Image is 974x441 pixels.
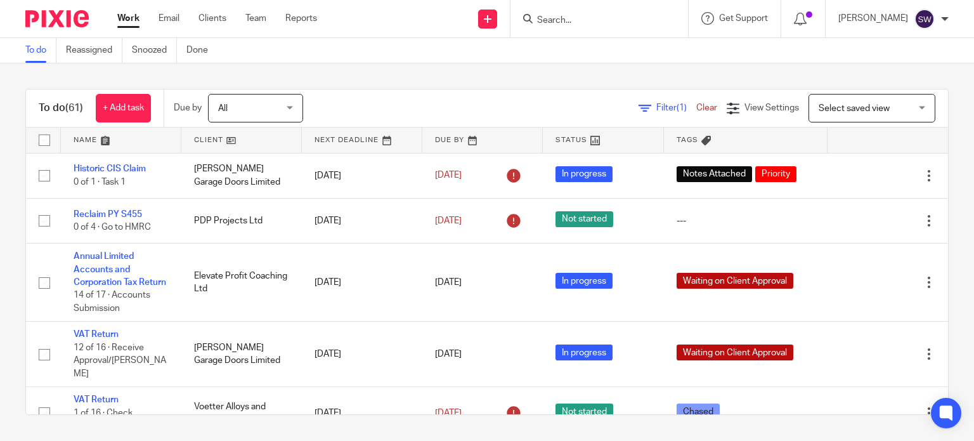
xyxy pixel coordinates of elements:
[677,404,720,419] span: Chased
[74,223,151,232] span: 0 of 4 · Go to HMRC
[435,409,462,418] span: [DATE]
[74,164,146,173] a: Historic CIS Claim
[181,322,302,387] td: [PERSON_NAME] Garage Doors Limited
[755,166,796,182] span: Priority
[555,211,613,227] span: Not started
[677,103,687,112] span: (1)
[435,278,462,287] span: [DATE]
[74,343,166,378] span: 12 of 16 · Receive Approval/[PERSON_NAME]
[186,38,218,63] a: Done
[117,12,140,25] a: Work
[181,387,302,439] td: Voetter Alloys and Metals Partnership
[74,210,142,219] a: Reclaim PY S455
[74,178,126,187] span: 0 of 1 · Task 1
[181,244,302,322] td: Elevate Profit Coaching Ltd
[245,12,266,25] a: Team
[25,38,56,63] a: To do
[66,38,122,63] a: Reassigned
[132,38,177,63] a: Snoozed
[181,153,302,198] td: [PERSON_NAME] Garage Doors Limited
[536,15,650,27] input: Search
[198,12,226,25] a: Clients
[744,103,799,112] span: View Settings
[302,387,422,439] td: [DATE]
[96,94,151,122] a: + Add task
[74,409,133,431] span: 1 of 16 · Check Bookkeeping
[555,273,613,289] span: In progress
[25,10,89,27] img: Pixie
[302,322,422,387] td: [DATE]
[174,102,202,114] p: Due by
[677,136,698,143] span: Tags
[677,273,793,289] span: Waiting on Client Approval
[74,330,119,339] a: VAT Return
[159,12,179,25] a: Email
[181,198,302,243] td: PDP Projects Ltd
[914,9,935,29] img: svg%3E
[819,104,890,113] span: Select saved view
[74,252,166,287] a: Annual Limited Accounts and Corporation Tax Return
[656,103,696,112] span: Filter
[302,244,422,322] td: [DATE]
[719,14,768,23] span: Get Support
[39,102,83,115] h1: To do
[677,214,815,227] div: ---
[838,12,908,25] p: [PERSON_NAME]
[65,103,83,113] span: (61)
[555,404,613,419] span: Not started
[285,12,317,25] a: Reports
[74,395,119,404] a: VAT Return
[435,171,462,180] span: [DATE]
[74,291,150,313] span: 14 of 17 · Accounts Submission
[302,198,422,243] td: [DATE]
[435,216,462,225] span: [DATE]
[696,103,717,112] a: Clear
[218,104,228,113] span: All
[555,166,613,182] span: In progress
[302,153,422,198] td: [DATE]
[677,166,752,182] span: Notes Attached
[555,345,613,360] span: In progress
[435,350,462,359] span: [DATE]
[677,345,793,360] span: Waiting on Client Approval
